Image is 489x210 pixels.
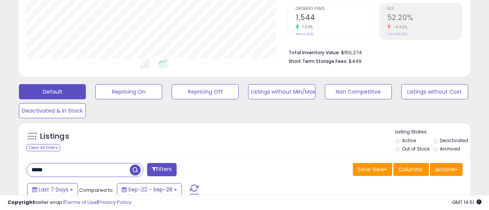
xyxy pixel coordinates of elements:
[19,84,86,99] button: Default
[79,186,114,194] span: Compared to:
[299,24,313,30] small: 7.30%
[430,163,463,176] button: Actions
[248,84,315,99] button: Listings without Min/Max
[65,199,97,206] a: Terms of Use
[40,131,69,142] h5: Listings
[27,183,78,196] button: Last 7 Days
[8,199,35,206] strong: Copyright
[440,146,460,152] label: Archived
[296,7,371,11] span: Ordered Items
[402,146,430,152] label: Out of Stock
[128,186,172,193] span: Sep-22 - Sep-28
[398,166,422,173] span: Columns
[387,32,408,36] small: Prev: 54.92%
[8,199,131,206] div: seller snap | |
[296,32,313,36] small: Prev: 1,439
[147,163,177,176] button: Filters
[172,84,239,99] button: Repricing Off
[440,137,468,144] label: Deactivated
[401,84,468,99] button: Listings without Cost
[391,24,408,30] small: -4.95%
[296,13,371,24] h2: 1,544
[395,129,470,136] p: Listing States:
[349,58,362,65] span: $449
[19,103,86,118] button: Deactivated & In Stock
[289,58,348,64] b: Short Term Storage Fees:
[39,186,68,193] span: Last 7 Days
[393,163,429,176] button: Columns
[387,13,462,24] h2: 52.20%
[26,144,60,151] div: Clear All Filters
[353,163,392,176] button: Save View
[387,7,462,11] span: ROI
[117,183,182,196] button: Sep-22 - Sep-28
[98,199,131,206] a: Privacy Policy
[325,84,392,99] button: Non Competitive
[95,84,162,99] button: Repricing On
[289,47,457,56] li: $150,274
[289,49,340,56] b: Total Inventory Value:
[452,199,481,206] span: 2025-10-6 14:51 GMT
[402,137,416,144] label: Active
